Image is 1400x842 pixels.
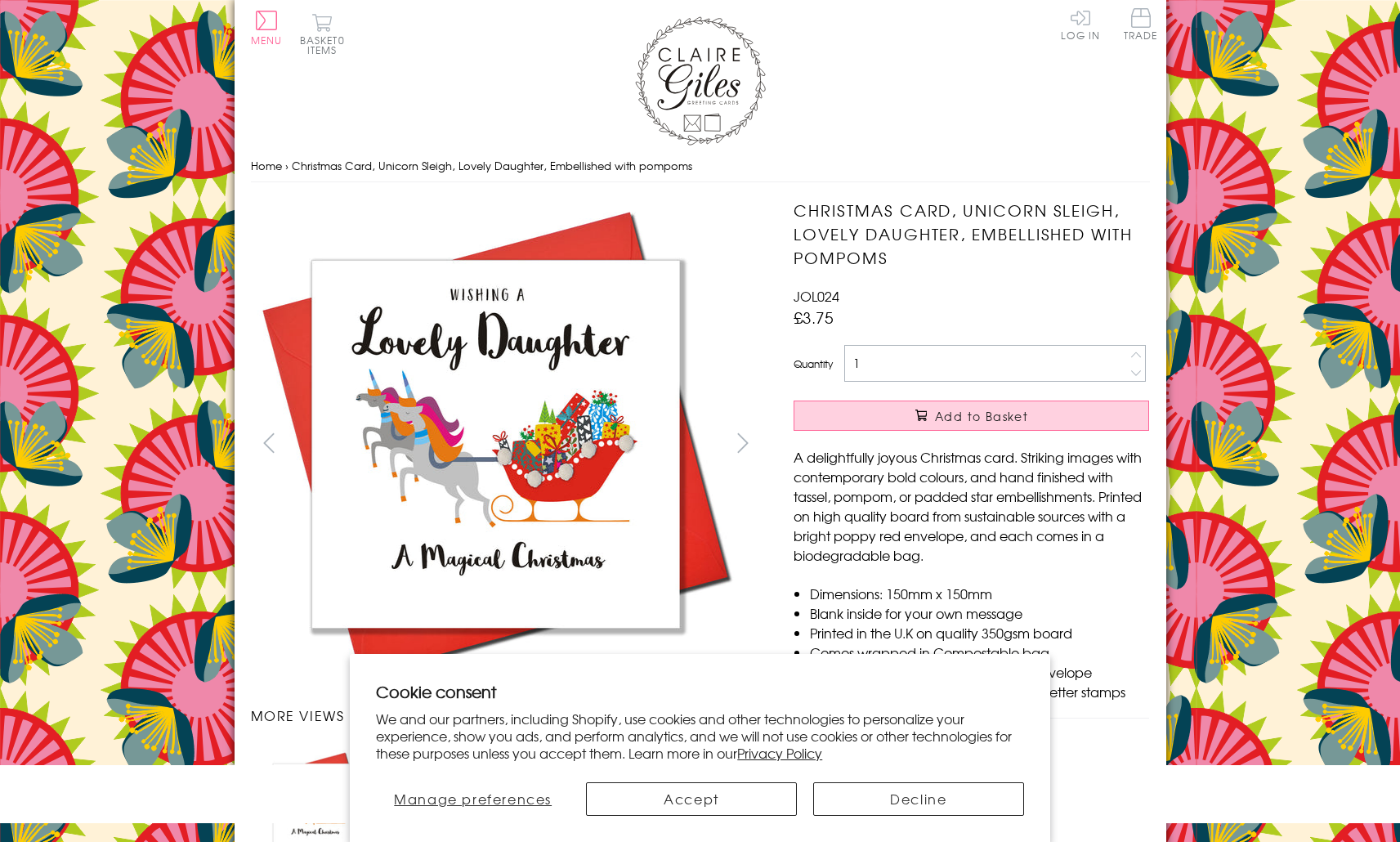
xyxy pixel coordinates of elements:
[394,789,552,808] span: Manage preferences
[376,782,570,816] button: Manage preferences
[810,643,1149,662] li: Comes wrapped in Compostable bag
[635,16,766,146] img: Claire Giles Greetings Cards
[810,623,1149,643] li: Printed in the U.K on quality 350gsm board
[794,356,833,371] label: Quantity
[935,408,1028,424] span: Add to Basket
[794,401,1149,431] button: Add to Basket
[376,680,1024,703] h2: Cookie consent
[810,603,1149,623] li: Blank inside for your own message
[794,286,839,306] span: JOL024
[586,782,797,816] button: Accept
[251,705,762,725] h3: More views
[251,150,1150,183] nav: breadcrumbs
[813,782,1024,816] button: Decline
[810,584,1149,603] li: Dimensions: 150mm x 150mm
[307,33,345,57] span: 0 items
[292,158,692,173] span: Christmas Card, Unicorn Sleigh, Lovely Daughter, Embellished with pompoms
[724,424,761,461] button: next
[251,158,282,173] a: Home
[285,158,288,173] span: ›
[376,710,1024,761] p: We and our partners, including Shopify, use cookies and other technologies to personalize your ex...
[794,306,834,329] span: £3.75
[250,199,740,689] img: Christmas Card, Unicorn Sleigh, Lovely Daughter, Embellished with pompoms
[251,11,283,45] button: Menu
[794,447,1149,565] p: A delightfully joyous Christmas card. Striking images with contemporary bold colours, and hand fi...
[1124,8,1158,40] span: Trade
[737,743,822,763] a: Privacy Policy
[761,199,1251,689] img: Christmas Card, Unicorn Sleigh, Lovely Daughter, Embellished with pompoms
[794,199,1149,269] h1: Christmas Card, Unicorn Sleigh, Lovely Daughter, Embellished with pompoms
[300,13,345,55] button: Basket0 items
[1061,8,1100,40] a: Log In
[1124,8,1158,43] a: Trade
[251,424,288,461] button: prev
[251,33,283,47] span: Menu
